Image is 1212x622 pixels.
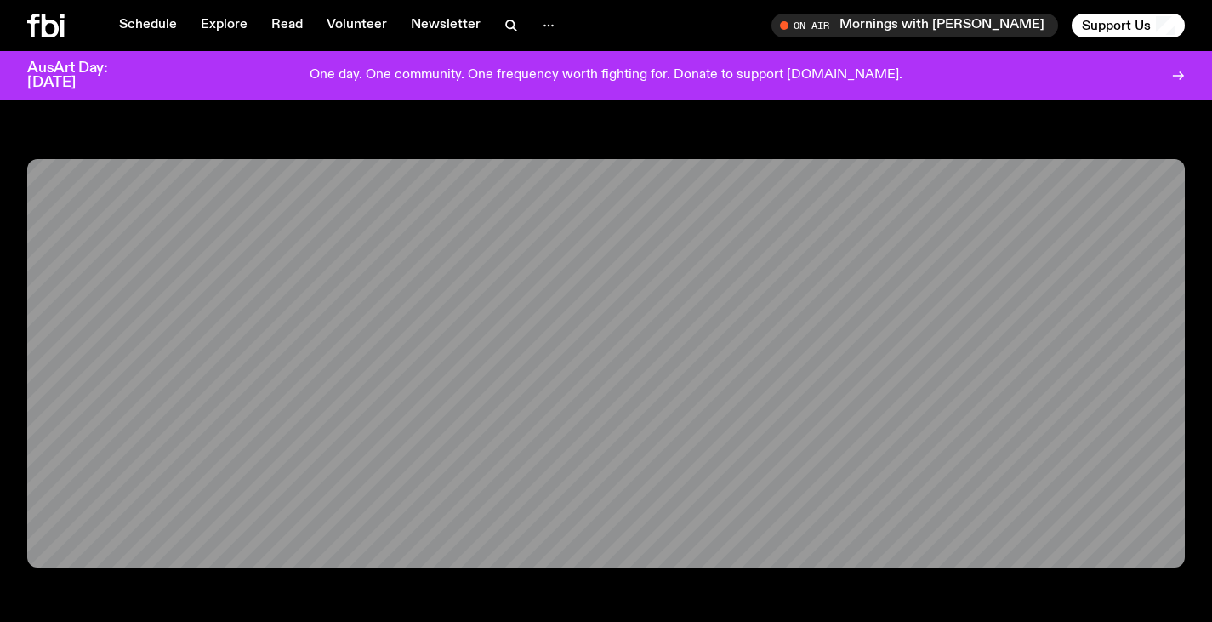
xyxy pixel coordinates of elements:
p: One day. One community. One frequency worth fighting for. Donate to support [DOMAIN_NAME]. [310,68,902,83]
a: Volunteer [316,14,397,37]
a: Read [261,14,313,37]
a: Explore [191,14,258,37]
a: Schedule [109,14,187,37]
span: Support Us [1082,18,1151,33]
button: Support Us [1072,14,1185,37]
a: Newsletter [401,14,491,37]
button: On AirMornings with [PERSON_NAME] [771,14,1058,37]
h3: AusArt Day: [DATE] [27,61,136,90]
